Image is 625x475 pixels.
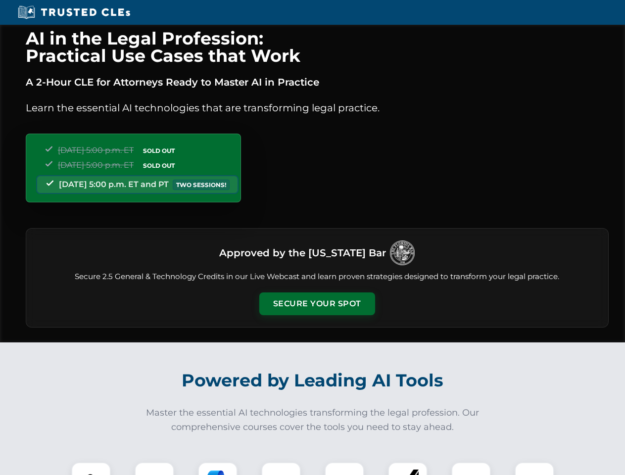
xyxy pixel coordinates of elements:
h3: Approved by the [US_STATE] Bar [219,244,386,262]
span: SOLD OUT [140,145,178,156]
p: A 2-Hour CLE for Attorneys Ready to Master AI in Practice [26,74,609,90]
span: [DATE] 5:00 p.m. ET [58,145,134,155]
h2: Powered by Leading AI Tools [39,363,587,398]
img: Logo [390,240,415,265]
p: Master the essential AI technologies transforming the legal profession. Our comprehensive courses... [140,406,486,434]
span: SOLD OUT [140,160,178,171]
span: [DATE] 5:00 p.m. ET [58,160,134,170]
button: Secure Your Spot [259,292,375,315]
h1: AI in the Legal Profession: Practical Use Cases that Work [26,30,609,64]
p: Learn the essential AI technologies that are transforming legal practice. [26,100,609,116]
img: Trusted CLEs [15,5,133,20]
p: Secure 2.5 General & Technology Credits in our Live Webcast and learn proven strategies designed ... [38,271,596,283]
